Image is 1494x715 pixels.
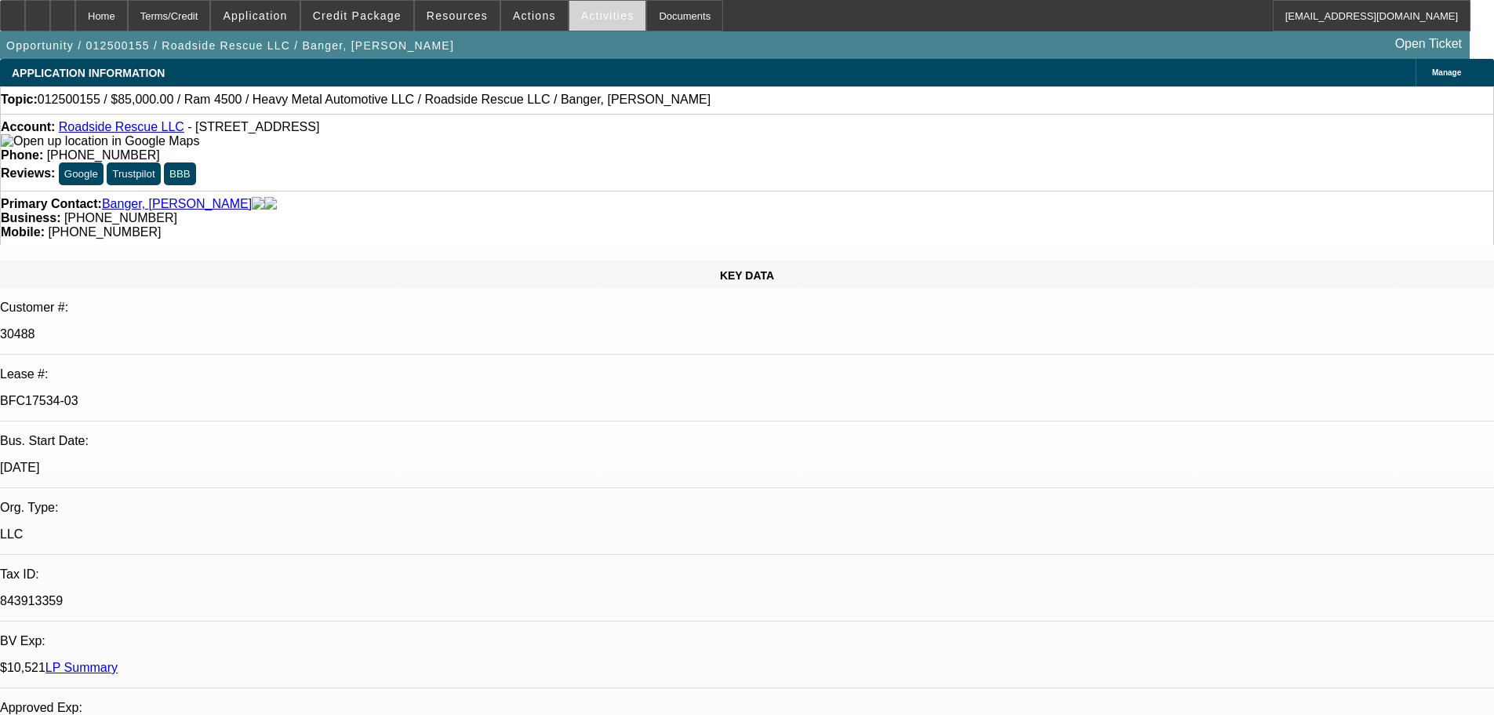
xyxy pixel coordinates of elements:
button: Actions [501,1,568,31]
button: Trustpilot [107,162,160,185]
img: linkedin-icon.png [264,197,277,211]
a: Open Ticket [1389,31,1468,57]
span: Manage [1432,68,1461,77]
img: Open up location in Google Maps [1,134,199,148]
span: [PHONE_NUMBER] [47,148,160,162]
a: Banger, [PERSON_NAME] [102,197,252,211]
button: Resources [415,1,500,31]
strong: Account: [1,120,55,133]
strong: Phone: [1,148,43,162]
strong: Reviews: [1,166,55,180]
a: Roadside Rescue LLC [59,120,184,133]
button: Application [211,1,299,31]
span: [PHONE_NUMBER] [48,225,161,239]
span: Actions [513,9,556,22]
span: Application [223,9,287,22]
button: Credit Package [301,1,413,31]
img: facebook-icon.png [252,197,264,211]
strong: Topic: [1,93,38,107]
button: BBB [164,162,196,185]
strong: Mobile: [1,225,45,239]
strong: Primary Contact: [1,197,102,211]
button: Activities [569,1,646,31]
span: Resources [427,9,488,22]
a: View Google Maps [1,134,199,148]
span: APPLICATION INFORMATION [12,67,165,79]
span: 012500155 / $85,000.00 / Ram 4500 / Heavy Metal Automotive LLC / Roadside Rescue LLC / Banger, [P... [38,93,711,107]
span: Activities [581,9,634,22]
span: - [STREET_ADDRESS] [187,120,319,133]
span: [PHONE_NUMBER] [64,211,177,224]
a: LP Summary [45,661,118,674]
button: Google [59,162,104,185]
span: KEY DATA [720,269,774,282]
span: Credit Package [313,9,402,22]
strong: Business: [1,211,60,224]
span: Opportunity / 012500155 / Roadside Rescue LLC / Banger, [PERSON_NAME] [6,39,454,52]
